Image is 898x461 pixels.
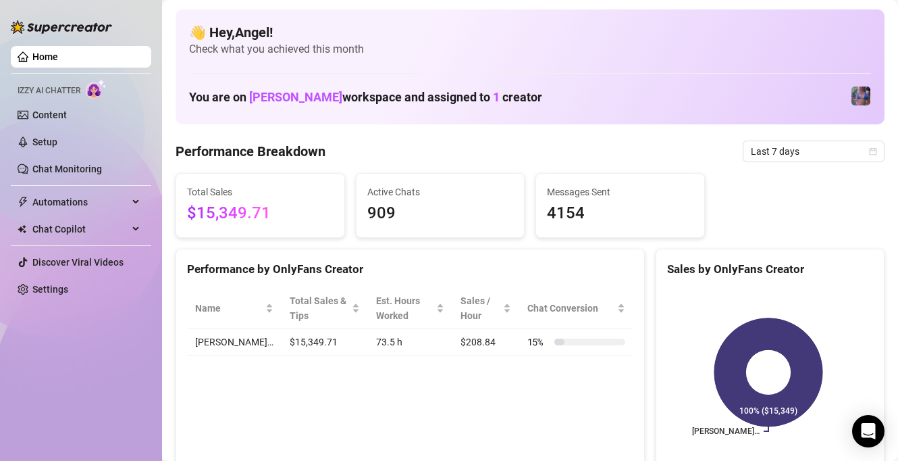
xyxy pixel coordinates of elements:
h1: You are on workspace and assigned to creator [189,90,542,105]
td: 73.5 h [368,329,452,356]
td: [PERSON_NAME]… [187,329,282,356]
a: Discover Viral Videos [32,257,124,268]
div: Open Intercom Messenger [852,415,884,447]
div: Performance by OnlyFans Creator [187,260,633,278]
th: Total Sales & Tips [282,288,368,329]
span: Automations [32,191,128,213]
td: $15,349.71 [282,329,368,356]
span: Active Chats [367,185,514,199]
td: $208.84 [452,329,519,356]
span: Chat Conversion [527,301,614,316]
span: Name [195,301,263,316]
text: [PERSON_NAME]… [692,427,760,436]
th: Name [187,288,282,329]
span: Izzy AI Chatter [18,84,80,97]
h4: 👋 Hey, Angel ! [189,23,871,42]
span: $15,349.71 [187,201,334,226]
span: 4154 [547,201,693,226]
span: calendar [869,147,877,155]
span: Chat Copilot [32,218,128,240]
span: Total Sales [187,185,334,199]
a: Home [32,51,58,62]
span: 15 % [527,335,549,349]
img: Chat Copilot [18,224,26,234]
span: Sales / Hour [460,293,500,323]
span: thunderbolt [18,197,28,208]
a: Settings [32,284,68,295]
th: Sales / Hour [452,288,519,329]
a: Setup [32,137,57,147]
a: Content [32,110,67,120]
img: AI Chatter [86,79,107,99]
th: Chat Conversion [519,288,633,329]
span: Total Sales & Tips [290,293,349,323]
div: Est. Hours Worked [376,293,433,323]
div: Sales by OnlyFans Creator [667,260,873,278]
span: [PERSON_NAME] [249,90,342,104]
span: 1 [493,90,500,104]
span: Last 7 days [751,141,876,162]
span: 909 [367,201,514,226]
a: Chat Monitoring [32,164,102,174]
span: Messages Sent [547,185,693,199]
span: Check what you achieved this month [189,42,871,57]
h4: Performance Breakdown [176,142,325,161]
img: Jaylie [851,87,870,105]
img: logo-BBDzfeDw.svg [11,20,112,34]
